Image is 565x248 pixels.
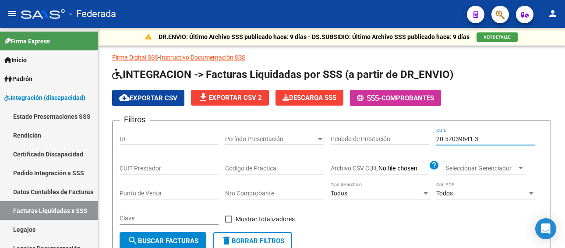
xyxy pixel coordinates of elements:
button: Exportar CSV 2 [191,90,269,106]
button: Exportar CSV [112,90,184,106]
h3: Filtros [120,113,150,126]
span: Firma Express [4,36,50,46]
span: Archivo CSV CUIL [331,165,378,172]
span: Comprobantes [381,94,434,102]
span: Exportar CSV 2 [198,94,262,102]
span: - [357,94,381,102]
span: Mostrar totalizadores [236,214,295,224]
span: Integración (discapacidad) [4,93,85,103]
span: Exportar CSV [119,94,177,102]
a: Instructivo Documentación SSS [160,54,245,61]
input: Archivo CSV CUIL [378,165,429,173]
mat-icon: file_download [198,92,208,103]
span: Seleccionar Gerenciador [446,165,517,172]
a: Firma Digital SSS [112,54,158,61]
mat-icon: menu [7,8,18,19]
button: VER DETALLE [477,32,518,42]
button: -Comprobantes [350,90,441,106]
span: Padrón [4,74,32,84]
span: Descarga SSS [282,94,336,102]
mat-icon: delete [221,235,232,246]
mat-icon: help [429,160,439,170]
span: Todos [331,190,347,197]
span: INTEGRACION -> Facturas Liquidadas por SSS (a partir de DR_ENVIO) [112,68,453,81]
mat-icon: cloud_download [119,92,130,103]
app-download-masive: Descarga masiva de comprobantes (adjuntos) [275,90,343,106]
div: Open Intercom Messenger [535,218,556,239]
span: - Federada [69,4,116,24]
span: VER DETALLE [484,35,511,39]
p: DR.ENVIO: Último Archivo SSS publicado hace: 9 días - DS.SUBSIDIO: Último Archivo SSS publicado h... [159,32,470,42]
button: Descarga SSS [275,90,343,106]
span: Período Presentación [225,135,316,143]
span: Todos [436,190,453,197]
span: Borrar Filtros [221,237,284,245]
p: - [112,53,551,62]
mat-icon: search [127,235,138,246]
span: Inicio [4,55,27,65]
mat-icon: person [547,8,558,19]
span: Buscar Facturas [127,237,198,245]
